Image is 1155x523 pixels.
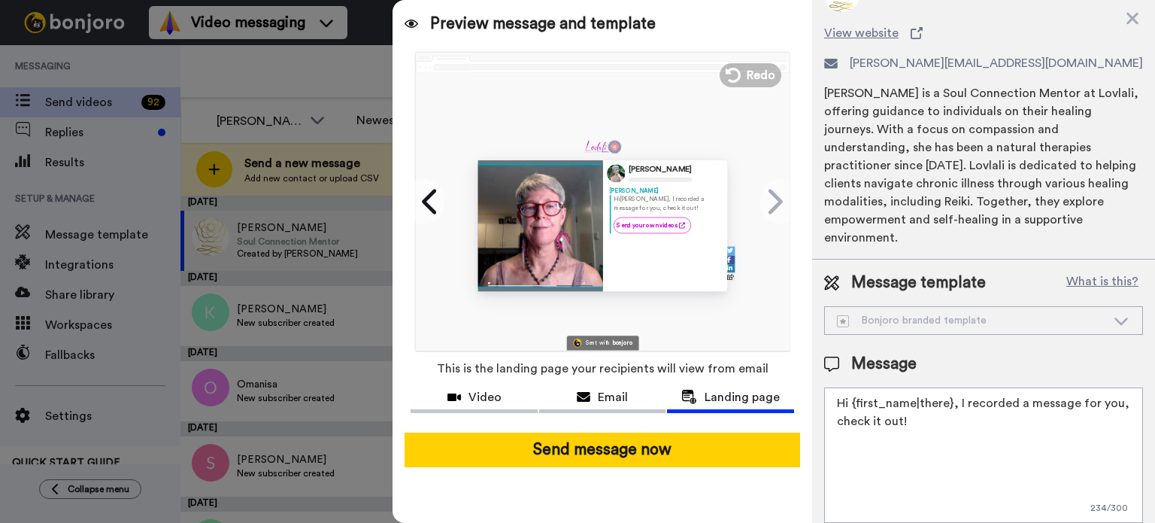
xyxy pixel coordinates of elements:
[586,340,610,345] div: Sent with
[851,353,917,376] span: Message
[837,315,849,327] img: demo-template.svg
[437,352,768,385] span: This is the landing page your recipients will view from email
[606,164,624,182] img: Profile Image
[581,137,623,155] img: 2eddeebf-1ca9-49a9-aa85-38d9bc679bcf
[629,165,692,175] div: [PERSON_NAME]
[613,217,690,233] a: Send your own videos
[613,195,720,212] p: Hi [PERSON_NAME] , I recorded a message for you, check it out!
[468,388,502,406] span: Video
[824,84,1143,247] div: [PERSON_NAME] is a Soul Connection Mentor at Lovlali, offering guidance to individuals on their h...
[1062,272,1143,294] button: What is this?
[573,339,581,347] img: Bonjoro Logo
[405,433,800,467] button: Send message now
[705,388,780,406] span: Landing page
[851,272,986,294] span: Message template
[824,388,1143,523] textarea: Hi {first_name|there}, I recorded a message for you, check it out!
[598,388,628,406] span: Email
[609,186,720,194] div: [PERSON_NAME]
[837,313,1106,328] div: Bonjoro branded template
[477,276,602,290] img: player-controls-full.svg
[612,340,632,345] div: bonjoro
